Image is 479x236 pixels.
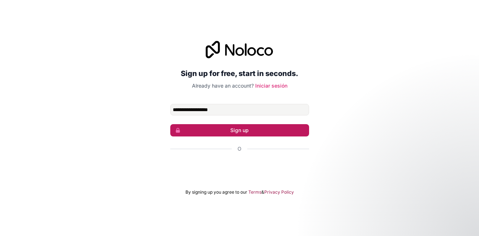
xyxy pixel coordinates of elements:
h2: Sign up for free, start in seconds. [170,67,309,80]
iframe: Intercom notifications message [334,182,479,232]
span: O [238,145,241,152]
span: & [261,189,264,195]
span: By signing up you agree to our [185,189,247,195]
iframe: Botón de Acceder con Google [167,160,313,176]
a: Iniciar sesión [255,83,287,89]
a: Terms [248,189,261,195]
input: Email address [170,104,309,115]
span: Already have an account? [192,83,254,89]
button: Sign up [170,124,309,136]
a: Privacy Policy [264,189,294,195]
